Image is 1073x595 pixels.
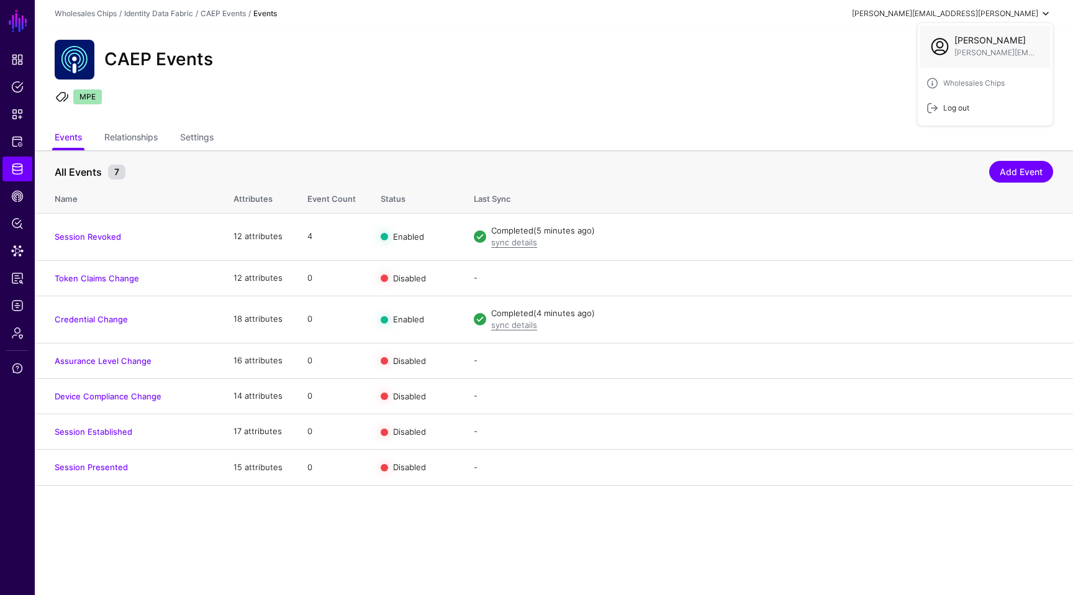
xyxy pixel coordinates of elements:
[2,211,32,236] a: Policy Lens
[55,356,152,366] a: Assurance Level Change
[491,320,537,330] a: sync details
[221,260,295,296] td: 12 attributes
[11,108,24,120] span: Snippets
[11,135,24,148] span: Protected Systems
[55,462,128,472] a: Session Presented
[221,450,295,485] td: 15 attributes
[368,181,461,213] th: Status
[2,320,32,345] a: Admin
[917,71,1053,96] a: Wholesales Chips
[11,190,24,202] span: CAEP Hub
[295,414,368,450] td: 0
[55,127,82,150] a: Events
[180,127,214,150] a: Settings
[295,450,368,485] td: 0
[73,89,102,104] span: MPE
[55,391,161,401] a: Device Compliance Change
[295,260,368,296] td: 0
[954,47,1038,58] span: [PERSON_NAME][EMAIL_ADDRESS][PERSON_NAME]
[35,181,221,213] th: Name
[11,163,24,175] span: Identity Data Fabric
[295,213,368,260] td: 4
[295,378,368,414] td: 0
[11,245,24,257] span: Data Lens
[55,273,139,283] a: Token Claims Change
[11,217,24,230] span: Policy Lens
[55,232,121,242] a: Session Revoked
[295,181,368,213] th: Event Count
[491,237,537,247] a: sync details
[393,232,424,242] span: Enabled
[52,165,105,179] span: All Events
[221,378,295,414] td: 14 attributes
[55,314,128,324] a: Credential Change
[55,40,94,79] img: svg+xml;base64,PHN2ZyB3aWR0aD0iNjQiIGhlaWdodD0iNjQiIHZpZXdCb3g9IjAgMCA2NCA2NCIgZmlsbD0ibm9uZSIgeG...
[221,213,295,260] td: 12 attributes
[11,272,24,284] span: Reports
[104,49,213,70] h2: CAEP Events
[117,8,124,19] div: /
[393,273,426,283] span: Disabled
[295,343,368,378] td: 0
[2,157,32,181] a: Identity Data Fabric
[491,307,1053,320] div: Completed (4 minutes ago)
[11,299,24,312] span: Logs
[2,238,32,263] a: Data Lens
[393,355,426,365] span: Disabled
[11,53,24,66] span: Dashboard
[2,293,32,318] a: Logs
[2,266,32,291] a: Reports
[2,102,32,127] a: Snippets
[474,273,478,283] app-datasources-item-entities-syncstatus: -
[253,9,277,18] strong: Events
[938,102,969,114] div: Log out
[11,81,24,93] span: Policies
[2,129,32,154] a: Protected Systems
[104,127,158,150] a: Relationships
[474,391,478,401] app-datasources-item-entities-syncstatus: -
[193,8,201,19] div: /
[221,181,295,213] th: Attributes
[11,327,24,339] span: Admin
[246,8,253,19] div: /
[55,427,132,437] a: Session Established
[7,7,29,35] a: SGNL
[2,75,32,99] a: Policies
[989,161,1053,183] a: Add Event
[393,427,426,437] span: Disabled
[954,35,1038,46] span: [PERSON_NAME]
[474,355,478,365] app-datasources-item-entities-syncstatus: -
[474,426,478,436] app-datasources-item-entities-syncstatus: -
[393,391,426,401] span: Disabled
[295,296,368,343] td: 0
[393,314,424,324] span: Enabled
[221,343,295,378] td: 16 attributes
[474,462,478,472] app-datasources-item-entities-syncstatus: -
[393,462,426,472] span: Disabled
[221,296,295,343] td: 18 attributes
[221,414,295,450] td: 17 attributes
[108,165,125,179] small: 7
[852,8,1038,19] div: [PERSON_NAME][EMAIL_ADDRESS][PERSON_NAME]
[124,9,193,18] a: Identity Data Fabric
[461,181,1073,213] th: Last Sync
[55,9,117,18] a: Wholesales Chips
[943,78,1005,89] span: Wholesales Chips
[201,9,246,18] a: CAEP Events
[11,362,24,375] span: Support
[2,47,32,72] a: Dashboard
[491,225,1053,237] div: Completed (5 minutes ago)
[2,184,32,209] a: CAEP Hub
